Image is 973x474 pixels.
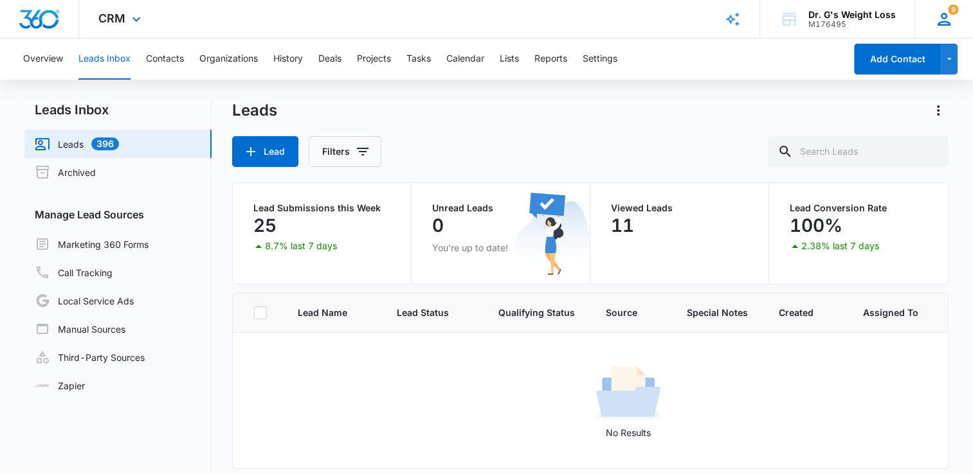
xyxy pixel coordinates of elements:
button: Filters [309,136,381,167]
p: 100% [790,215,842,236]
a: Call Tracking [35,265,113,280]
a: Manual Sources [35,321,125,337]
button: Settings [583,39,617,80]
span: Lead Name [298,306,347,319]
p: 8.7% last 7 days [265,241,337,250]
button: Actions [928,100,949,121]
button: Calendar [446,39,484,80]
p: Lead Submissions this Week [253,204,390,213]
a: Leads396 [35,136,119,152]
button: Overview [23,39,63,80]
button: Projects [357,39,391,80]
div: account name [808,10,896,20]
p: 25 [253,215,277,236]
div: account id [808,20,896,29]
span: Special Notes [687,306,748,319]
button: Lead [232,136,298,167]
h1: Leads [232,101,277,120]
span: Lead Status [397,306,449,319]
h2: Leads Inbox [24,100,212,119]
p: 2.38% last 7 days [801,241,879,250]
button: Organizations [199,39,258,80]
p: You’re up to date! [432,241,569,254]
button: Deals [318,39,341,80]
img: No Results [596,362,660,426]
button: Leads Inbox [78,39,131,80]
a: Local Service Ads [35,293,134,308]
a: Marketing 360 Forms [35,236,149,252]
a: Zapier [35,379,85,392]
p: 0 [432,215,444,236]
button: Lists [500,39,519,80]
span: Created [779,306,814,319]
button: History [273,39,303,80]
p: Unread Leads [432,204,569,213]
h3: Manage Lead Sources [24,207,212,222]
span: CRM [98,12,125,25]
span: Source [606,306,637,319]
button: Add Contact [854,44,941,75]
a: Archived [35,164,96,180]
button: Reports [534,39,567,80]
p: 11 [611,215,634,236]
p: Lead Conversion Rate [790,204,927,213]
p: Viewed Leads [611,204,748,213]
span: Assigned To [863,306,918,319]
div: notifications count [948,4,958,15]
span: 9 [948,4,958,15]
button: Tasks [406,39,431,80]
button: Contacts [146,39,184,80]
input: Search Leads [767,136,949,167]
span: Qualifying Status [498,306,575,319]
a: Third-Party Sources [35,349,145,365]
